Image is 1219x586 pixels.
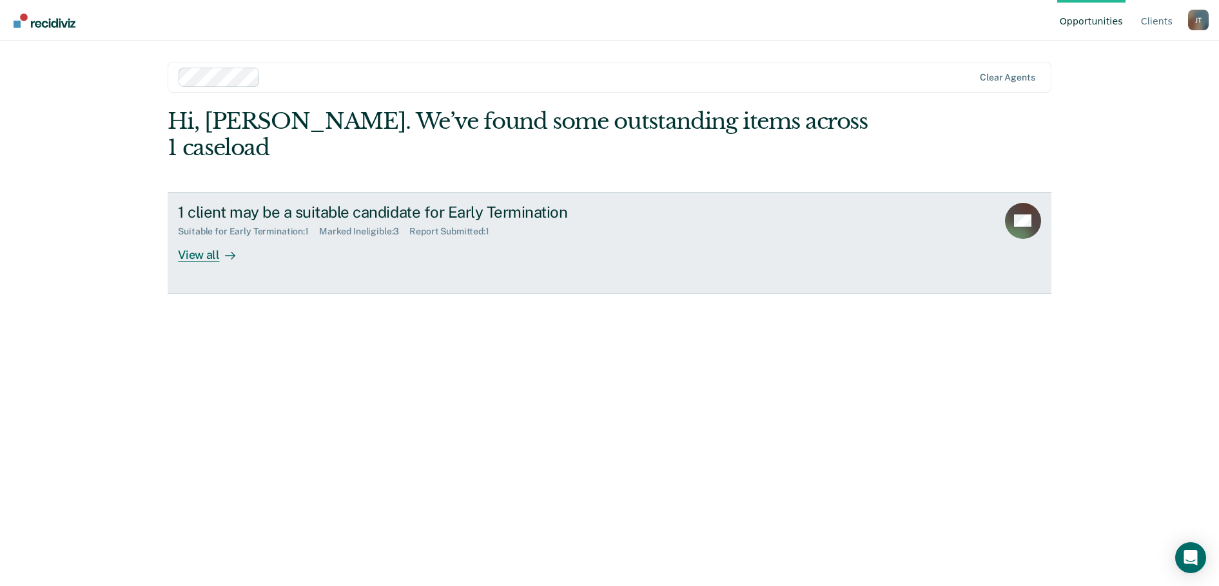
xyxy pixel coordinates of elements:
div: Open Intercom Messenger [1175,542,1206,573]
div: Clear agents [980,72,1035,83]
div: 1 client may be a suitable candidate for Early Termination [178,203,630,222]
div: Report Submitted : 1 [409,226,500,237]
button: Profile dropdown button [1188,10,1209,30]
div: Suitable for Early Termination : 1 [178,226,319,237]
div: Marked Ineligible : 3 [319,226,409,237]
div: J T [1188,10,1209,30]
div: Hi, [PERSON_NAME]. We’ve found some outstanding items across 1 caseload [168,108,874,161]
a: 1 client may be a suitable candidate for Early TerminationSuitable for Early Termination:1Marked ... [168,192,1051,294]
div: View all [178,237,250,262]
img: Recidiviz [14,14,75,28]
